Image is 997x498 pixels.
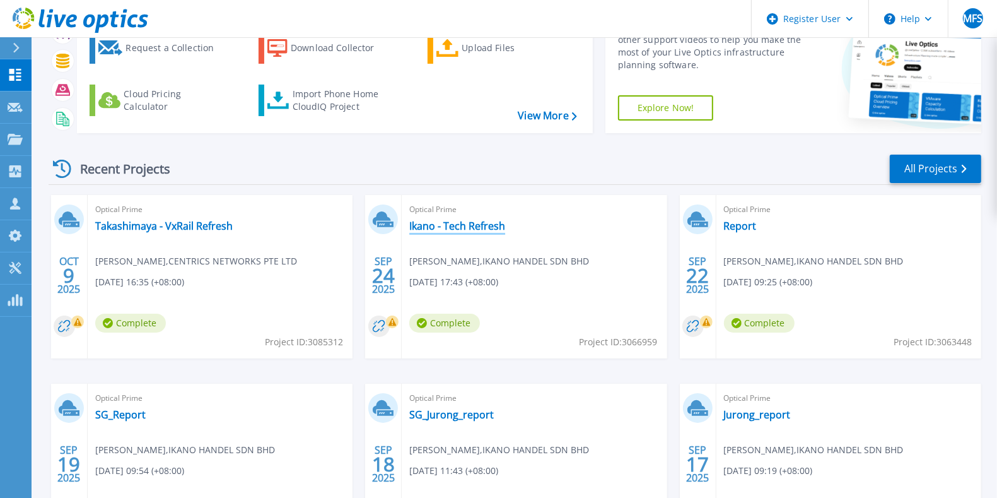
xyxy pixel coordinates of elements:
[95,408,146,421] a: SG_Report
[963,13,982,23] span: MFS
[518,110,576,122] a: View More
[724,203,974,216] span: Optical Prime
[57,459,80,470] span: 19
[724,464,813,478] span: [DATE] 09:19 (+08:00)
[57,441,81,487] div: SEP 2025
[890,155,981,183] a: All Projects
[428,32,568,64] a: Upload Files
[409,464,498,478] span: [DATE] 11:43 (+08:00)
[686,459,709,470] span: 17
[409,443,589,457] span: [PERSON_NAME] , IKANO HANDEL SDN BHD
[95,254,297,268] span: [PERSON_NAME] , CENTRICS NETWORKS PTE LTD
[95,464,184,478] span: [DATE] 09:54 (+08:00)
[409,275,498,289] span: [DATE] 17:43 (+08:00)
[894,335,972,349] span: Project ID: 3063448
[95,275,184,289] span: [DATE] 16:35 (+08:00)
[685,441,709,487] div: SEP 2025
[371,252,395,299] div: SEP 2025
[409,220,505,232] a: Ikano - Tech Refresh
[90,85,230,116] a: Cloud Pricing Calculator
[124,88,224,113] div: Cloud Pricing Calculator
[618,21,807,71] div: Find tutorials, instructional guides and other support videos to help you make the most of your L...
[724,391,974,405] span: Optical Prime
[265,335,343,349] span: Project ID: 3085312
[57,252,81,299] div: OCT 2025
[90,32,230,64] a: Request a Collection
[259,32,399,64] a: Download Collector
[371,441,395,487] div: SEP 2025
[95,391,345,405] span: Optical Prime
[462,35,563,61] div: Upload Files
[293,88,391,113] div: Import Phone Home CloudIQ Project
[580,335,658,349] span: Project ID: 3066959
[291,35,392,61] div: Download Collector
[618,95,714,121] a: Explore Now!
[95,443,275,457] span: [PERSON_NAME] , IKANO HANDEL SDN BHD
[95,203,345,216] span: Optical Prime
[724,254,904,268] span: [PERSON_NAME] , IKANO HANDEL SDN BHD
[724,408,791,421] a: Jurong_report
[409,203,659,216] span: Optical Prime
[372,459,395,470] span: 18
[95,314,166,333] span: Complete
[409,314,480,333] span: Complete
[724,275,813,289] span: [DATE] 09:25 (+08:00)
[63,270,74,281] span: 9
[125,35,226,61] div: Request a Collection
[49,153,187,184] div: Recent Projects
[372,270,395,281] span: 24
[724,314,795,333] span: Complete
[686,270,709,281] span: 22
[409,254,589,268] span: [PERSON_NAME] , IKANO HANDEL SDN BHD
[724,220,757,232] a: Report
[409,408,494,421] a: SG_Jurong_report
[724,443,904,457] span: [PERSON_NAME] , IKANO HANDEL SDN BHD
[95,220,233,232] a: Takashimaya - VxRail Refresh
[685,252,709,299] div: SEP 2025
[409,391,659,405] span: Optical Prime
